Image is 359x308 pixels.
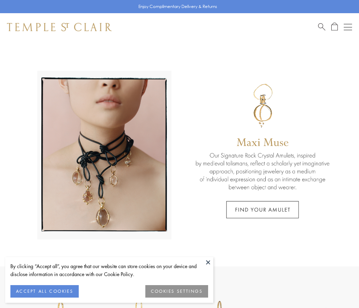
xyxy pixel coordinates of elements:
img: Temple St. Clair [7,23,112,31]
div: By clicking “Accept all”, you agree that our website can store cookies on your device and disclos... [10,262,208,278]
button: COOKIES SETTINGS [145,285,208,298]
p: Enjoy Complimentary Delivery & Returns [138,3,217,10]
a: Search [318,23,325,31]
button: Open navigation [344,23,352,31]
button: ACCEPT ALL COOKIES [10,285,79,298]
a: Open Shopping Bag [331,23,338,31]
